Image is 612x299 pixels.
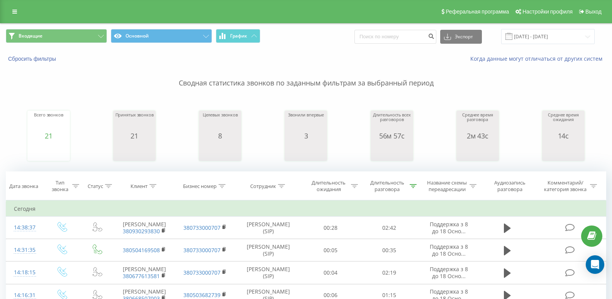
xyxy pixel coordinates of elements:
[131,183,147,190] div: Клиент
[236,217,301,239] td: [PERSON_NAME] (SIP)
[123,246,160,254] a: 380504169508
[183,224,220,231] a: 380733000707
[301,217,360,239] td: 00:28
[203,113,238,132] div: Целевых звонков
[288,132,324,140] div: 3
[34,132,63,140] div: 21
[367,179,408,193] div: Длительность разговора
[6,29,107,43] button: Входящие
[14,220,36,235] div: 14:38:37
[544,113,583,132] div: Среднее время ожидания
[123,227,160,235] a: 380930293830
[430,220,468,235] span: Поддержка з 8 до 18 Осно...
[585,9,602,15] span: Выход
[88,183,103,190] div: Статус
[373,113,411,132] div: Длительность всех разговоров
[373,132,411,140] div: 56м 57с
[458,113,497,132] div: Среднее время разговора
[308,179,349,193] div: Длительность ожидания
[426,179,468,193] div: Название схемы переадресации
[6,63,606,88] p: Сводная статистика звонков по заданным фильтрам за выбранный период
[250,183,276,190] div: Сотрудник
[19,33,42,39] span: Входящие
[183,291,220,299] a: 380503682739
[288,113,324,132] div: Звонили впервые
[430,243,468,257] span: Поддержка з 8 до 18 Осно...
[123,272,160,280] a: 380677613581
[114,261,175,284] td: [PERSON_NAME]
[14,243,36,258] div: 14:31:35
[216,29,260,43] button: График
[446,9,509,15] span: Реферальная программа
[354,30,436,44] input: Поиск по номеру
[203,132,238,140] div: 8
[458,132,497,140] div: 2м 43с
[544,132,583,140] div: 14с
[236,261,301,284] td: [PERSON_NAME] (SIP)
[115,132,154,140] div: 21
[230,33,247,39] span: График
[543,179,588,193] div: Комментарий/категория звонка
[114,217,175,239] td: [PERSON_NAME]
[14,265,36,280] div: 14:18:15
[486,179,534,193] div: Аудиозапись разговора
[34,113,63,132] div: Всего звонков
[236,239,301,261] td: [PERSON_NAME] (SIP)
[360,261,419,284] td: 02:19
[6,55,60,62] button: Сбросить фильтры
[183,183,217,190] div: Бизнес номер
[360,217,419,239] td: 02:42
[360,239,419,261] td: 00:35
[586,255,604,274] div: Open Intercom Messenger
[440,30,482,44] button: Экспорт
[522,9,573,15] span: Настройки профиля
[50,179,70,193] div: Тип звонка
[111,29,212,43] button: Основной
[6,201,606,217] td: Сегодня
[183,246,220,254] a: 380733000707
[301,239,360,261] td: 00:05
[470,55,606,62] a: Когда данные могут отличаться от других систем
[9,183,38,190] div: Дата звонка
[115,113,154,132] div: Принятых звонков
[183,269,220,276] a: 380733000707
[430,265,468,280] span: Поддержка з 8 до 18 Осно...
[301,261,360,284] td: 00:04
